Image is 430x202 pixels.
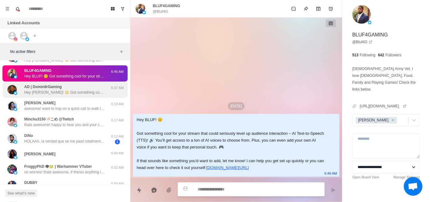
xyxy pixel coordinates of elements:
[14,59,17,63] img: picture
[352,65,420,93] p: [DEMOGRAPHIC_DATA] Army Vet, I love [DEMOGRAPHIC_DATA], Food, Family and Playing Games! Check the...
[14,124,17,127] img: picture
[24,133,33,139] p: DiNo
[133,184,145,196] button: Quick replies
[110,134,125,139] p: 6:12 AM
[31,32,39,40] button: Add account
[24,151,56,157] p: [PERSON_NAME]
[352,31,388,39] p: BLUF4GAMING
[24,139,105,144] p: HOLAAA, la verdad que se me pasó totalmente. Voy a ver si en estos [PERSON_NAME] lo consigo y os ...
[2,4,12,14] button: Menu
[393,175,420,180] a: Manage Statuses
[356,117,390,124] div: [PERSON_NAME]
[24,106,105,111] p: awesome! want to hop on a quick call to walk through everything? here's my calendly [URL][DOMAIN_...
[228,102,245,110] p: [DATE]
[7,85,17,94] img: picture
[24,100,56,106] p: [PERSON_NAME]
[7,134,17,143] img: picture
[24,169,105,175] p: no worries! thats awesome, if theres anything i can do to help lmk. what were you using before bl...
[7,101,17,110] img: picture
[24,68,52,73] p: BLUF4GAMING
[352,5,371,24] img: picture
[12,4,22,14] button: Notifications
[24,122,105,128] p: thats awesome! happy to hear you and your community are having fun with the extension. if you hav...
[325,2,337,15] button: Add reminder
[115,139,120,144] span: 1
[325,170,337,177] p: 6:46 AM
[404,177,423,196] a: Open chat
[24,90,105,95] p: Hey [PERSON_NAME]! 😊 Got something cool for your stream that could seriously level up audience in...
[327,184,340,196] button: Send message
[206,165,249,170] a: [DOMAIN_NAME][URL]
[7,149,17,159] img: picture
[378,52,384,58] p: 642
[7,117,17,127] img: picture
[110,101,125,107] p: 6:19 AM
[352,175,379,180] a: Open Board View
[5,190,37,197] button: See what's new
[110,118,125,123] p: 6:17 AM
[14,37,17,41] img: picture
[360,103,407,109] a: [URL][DOMAIN_NAME]
[24,180,38,186] p: DUBBY
[300,2,312,15] button: Pin
[110,69,125,74] p: 6:46 AM
[352,39,373,45] a: @Bluf4G
[14,156,17,159] img: picture
[118,4,128,14] button: Show unread conversations
[368,21,372,24] img: picture
[14,91,17,95] img: picture
[24,73,105,79] p: Hey BLUF! 😊 Got something cool for your stream that could seriously level up audience interaction...
[163,184,175,196] button: Add media
[352,52,359,58] p: 513
[7,165,17,174] img: picture
[7,181,17,190] img: picture
[137,116,326,171] div: Hey BLUF! 😊 Got something cool for your stream that could seriously level up audience interaction...
[14,140,17,144] img: picture
[153,9,168,14] p: @Bluf4G
[108,4,118,14] button: Board View
[287,2,300,15] button: Mark as unread
[390,117,396,124] div: Remove Jayson
[14,171,17,175] img: picture
[10,49,118,54] p: No active filters
[24,116,74,122] p: Minchu3150🍜こめ @Twitch
[25,37,29,41] img: picture
[24,164,92,169] p: FroggyPhD 🕷🐸 | Warhammer VTuber
[7,69,17,78] img: picture
[153,3,180,9] p: BLUF4GAMING
[118,48,125,55] button: Add filters
[135,4,145,14] img: picture
[110,151,125,156] p: 6:08 AM
[24,84,62,90] p: AD | Domin8rGaming
[386,52,401,58] p: Followers
[110,85,125,91] p: 6:37 AM
[110,181,125,186] p: 5:58 AM
[360,52,376,58] p: Following
[14,107,17,111] img: picture
[7,20,40,26] p: Linked Accounts
[110,165,125,170] p: 6:02 AM
[142,11,146,14] img: picture
[312,2,325,15] button: Archive
[14,75,17,79] img: picture
[148,184,160,196] button: Reply with AI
